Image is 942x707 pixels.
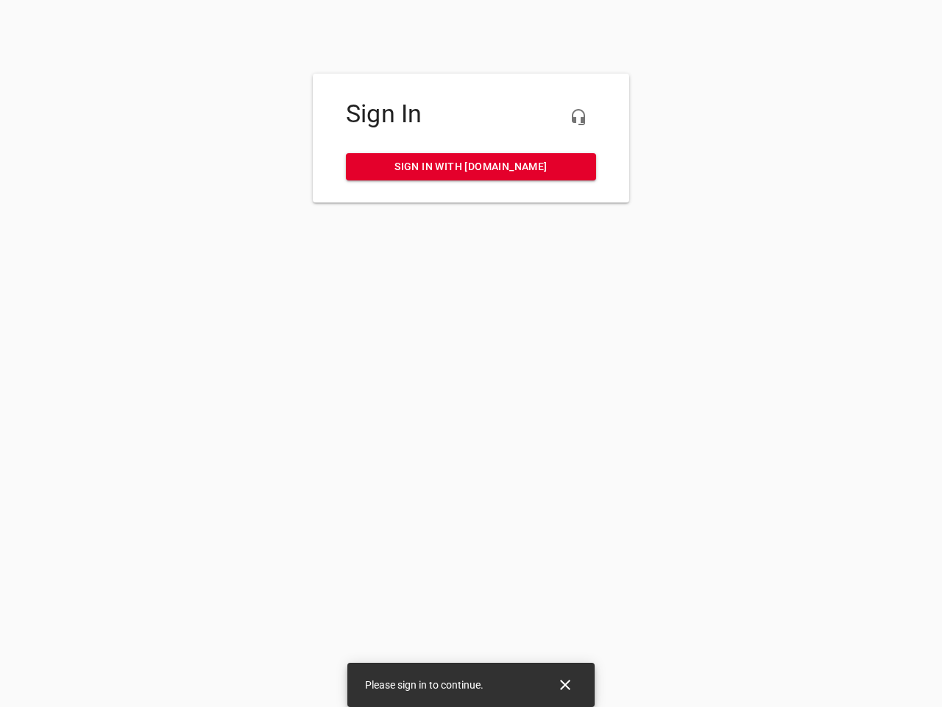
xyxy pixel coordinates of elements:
[561,99,596,135] button: Live Chat
[346,99,596,129] h4: Sign In
[365,679,484,691] span: Please sign in to continue.
[346,153,596,180] a: Sign in with [DOMAIN_NAME]
[548,667,583,703] button: Close
[358,158,584,176] span: Sign in with [DOMAIN_NAME]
